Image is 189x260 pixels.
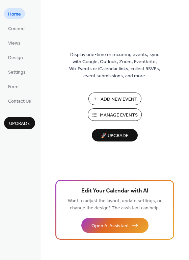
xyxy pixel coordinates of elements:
[4,117,35,129] button: Upgrade
[88,108,142,121] button: Manage Events
[9,120,30,127] span: Upgrade
[88,93,141,105] button: Add New Event
[8,54,23,61] span: Design
[4,95,35,106] a: Contact Us
[4,52,27,63] a: Design
[4,37,25,48] a: Views
[4,66,30,77] a: Settings
[91,223,129,230] span: Open AI Assistant
[8,11,21,18] span: Home
[92,129,138,141] button: 🚀 Upgrade
[96,131,134,140] span: 🚀 Upgrade
[68,197,162,213] span: Want to adjust the layout, update settings, or change the design? The assistant can help.
[81,186,148,196] span: Edit Your Calendar with AI
[81,218,148,233] button: Open AI Assistant
[4,81,23,92] a: Form
[4,8,25,19] a: Home
[101,96,137,103] span: Add New Event
[69,51,160,80] span: Display one-time or recurring events, sync with Google, Outlook, Zoom, Eventbrite, Wix Events or ...
[100,112,138,119] span: Manage Events
[8,98,31,105] span: Contact Us
[8,40,21,47] span: Views
[8,83,19,90] span: Form
[8,25,26,32] span: Connect
[8,69,26,76] span: Settings
[4,23,30,34] a: Connect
